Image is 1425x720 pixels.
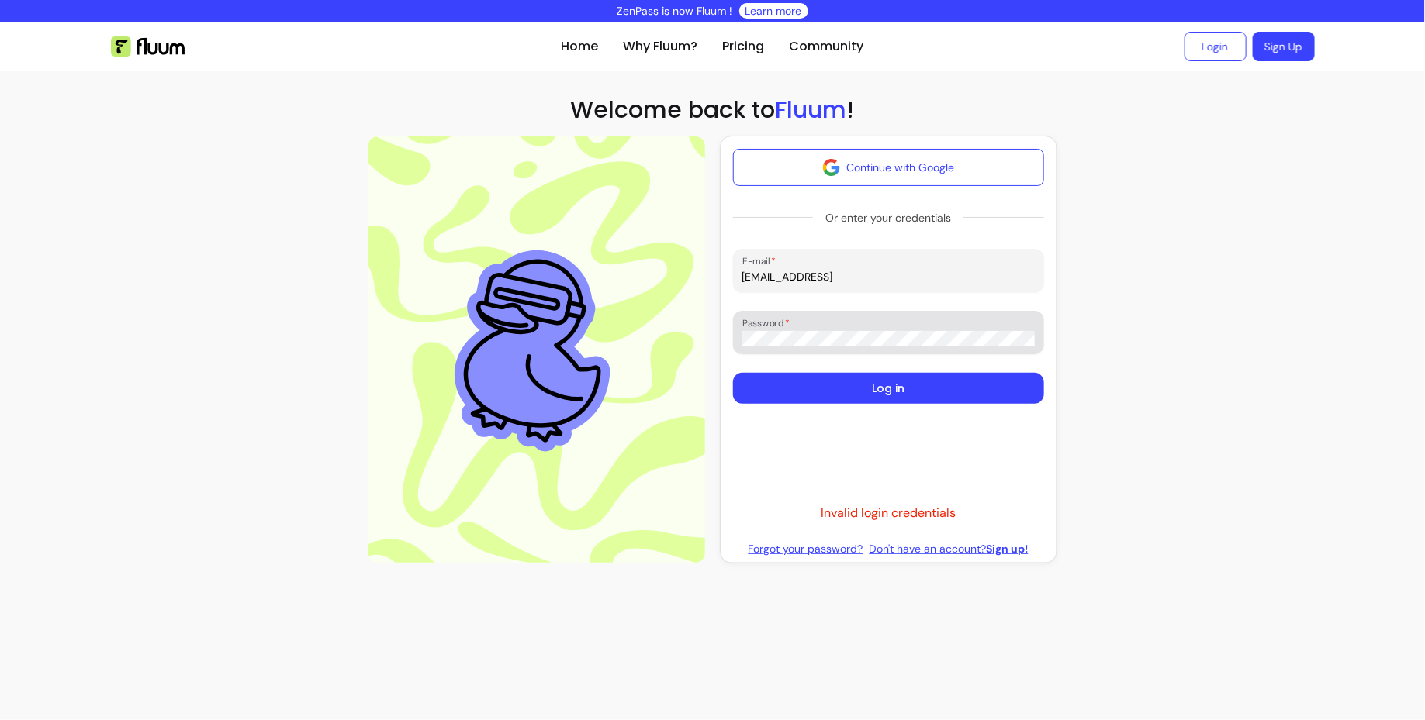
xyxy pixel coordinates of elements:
[723,37,765,56] a: Pricing
[441,237,633,462] img: Aesthetic image
[1253,32,1315,61] a: Sign Up
[742,269,1035,284] input: E-mail
[745,3,802,19] a: Learn more
[733,373,1044,404] button: Log in
[790,37,864,56] a: Community
[1185,32,1247,61] a: Login
[987,542,1029,556] b: Sign up!
[624,37,698,56] a: Why Fluum?
[617,3,733,19] p: ZenPass is now Fluum !
[822,158,841,177] img: avatar
[749,541,863,556] a: Forgot your password?
[813,204,963,232] span: Or enter your credentials
[742,316,795,329] label: Password
[821,504,956,522] p: Invalid login credentials
[562,37,599,56] a: Home
[111,36,185,57] img: Fluum Logo
[733,149,1044,186] button: Continue with Google
[742,254,781,267] label: E-mail
[776,93,847,126] span: Fluum
[742,331,1035,346] input: Password
[870,541,1029,556] a: Don't have an account?Sign up!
